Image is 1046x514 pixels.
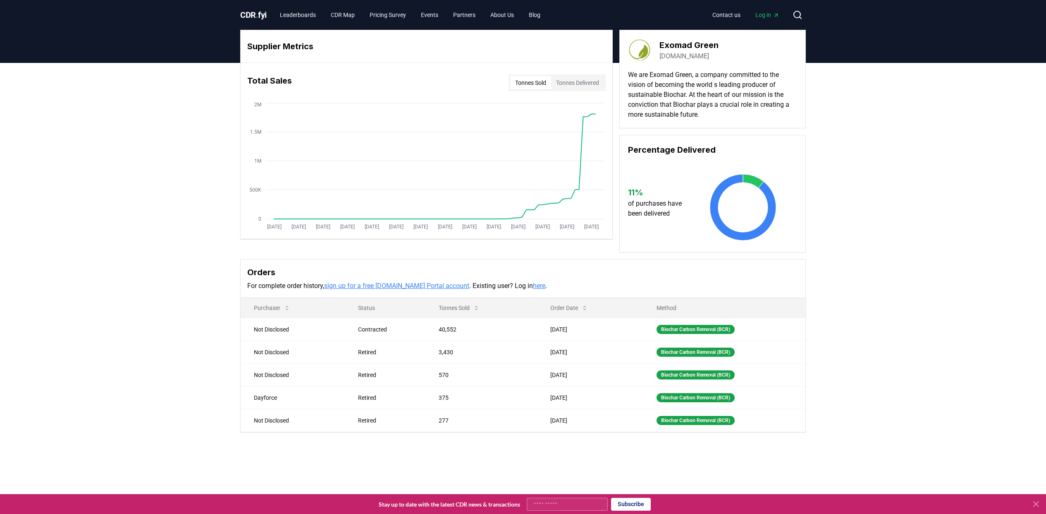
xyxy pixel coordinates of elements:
[510,76,551,89] button: Tonnes Sold
[413,224,428,230] tspan: [DATE]
[657,348,735,357] div: Biochar Carbon Removal (BCR)
[258,216,261,222] tspan: 0
[755,11,779,19] span: Log in
[425,386,537,409] td: 375
[241,386,345,409] td: Dayforce
[247,40,606,53] h3: Supplier Metrics
[462,224,477,230] tspan: [DATE]
[240,10,267,20] span: CDR fyi
[537,341,643,363] td: [DATE]
[358,325,419,334] div: Contracted
[533,282,545,290] a: here
[628,144,797,156] h3: Percentage Delivered
[254,102,261,108] tspan: 2M
[657,416,735,425] div: Biochar Carbon Removal (BCR)
[628,186,690,199] h3: 11 %
[628,199,690,219] p: of purchases have been delivered
[659,51,709,61] a: [DOMAIN_NAME]
[522,7,547,22] a: Blog
[584,224,599,230] tspan: [DATE]
[363,7,413,22] a: Pricing Survey
[551,76,604,89] button: Tonnes Delivered
[358,416,419,425] div: Retired
[358,348,419,356] div: Retired
[273,7,322,22] a: Leaderboards
[425,409,537,432] td: 277
[537,409,643,432] td: [DATE]
[365,224,379,230] tspan: [DATE]
[316,224,330,230] tspan: [DATE]
[249,187,261,193] tspan: 500K
[657,370,735,379] div: Biochar Carbon Removal (BCR)
[650,304,799,312] p: Method
[560,224,574,230] tspan: [DATE]
[659,39,719,51] h3: Exomad Green
[241,409,345,432] td: Not Disclosed
[247,281,799,291] p: For complete order history, . Existing user? Log in .
[749,7,786,22] a: Log in
[706,7,747,22] a: Contact us
[267,224,282,230] tspan: [DATE]
[432,300,486,316] button: Tonnes Sold
[657,393,735,402] div: Biochar Carbon Removal (BCR)
[241,363,345,386] td: Not Disclosed
[241,341,345,363] td: Not Disclosed
[425,363,537,386] td: 570
[511,224,525,230] tspan: [DATE]
[358,394,419,402] div: Retired
[273,7,547,22] nav: Main
[324,7,361,22] a: CDR Map
[537,386,643,409] td: [DATE]
[425,318,537,341] td: 40,552
[247,74,292,91] h3: Total Sales
[657,325,735,334] div: Biochar Carbon Removal (BCR)
[537,318,643,341] td: [DATE]
[544,300,595,316] button: Order Date
[254,158,261,164] tspan: 1M
[425,341,537,363] td: 3,430
[414,7,445,22] a: Events
[291,224,306,230] tspan: [DATE]
[535,224,550,230] tspan: [DATE]
[484,7,521,22] a: About Us
[240,9,267,21] a: CDR.fyi
[487,224,501,230] tspan: [DATE]
[628,70,797,120] p: We are Exomad Green, a company committed to the vision of becoming the world s leading producer o...
[324,282,469,290] a: sign up for a free [DOMAIN_NAME] Portal account
[438,224,452,230] tspan: [DATE]
[351,304,419,312] p: Status
[256,10,258,20] span: .
[628,38,651,62] img: Exomad Green-logo
[358,371,419,379] div: Retired
[389,224,404,230] tspan: [DATE]
[537,363,643,386] td: [DATE]
[250,129,261,135] tspan: 1.5M
[340,224,355,230] tspan: [DATE]
[706,7,786,22] nav: Main
[447,7,482,22] a: Partners
[247,266,799,279] h3: Orders
[247,300,297,316] button: Purchaser
[241,318,345,341] td: Not Disclosed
